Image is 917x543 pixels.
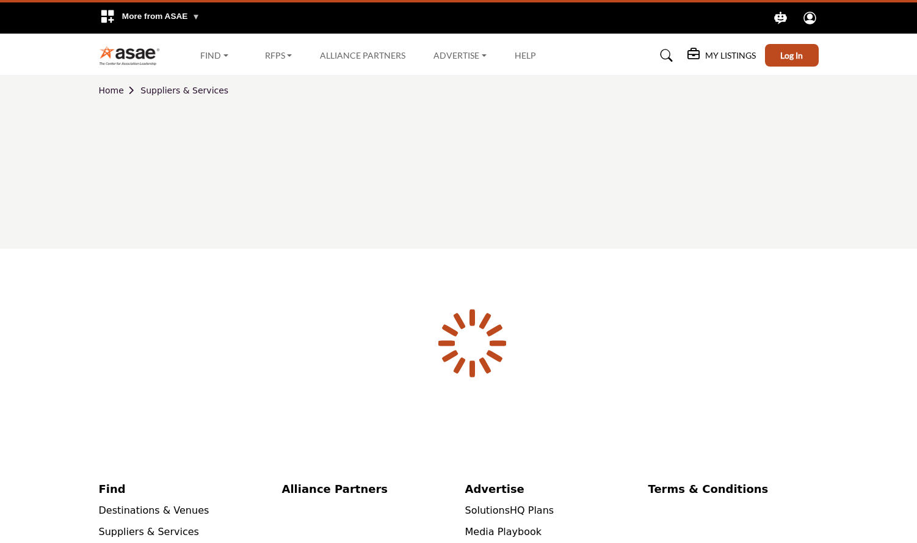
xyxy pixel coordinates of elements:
a: Help [515,50,536,60]
a: Suppliers & Services [99,526,199,538]
div: My Listings [687,48,756,63]
a: Advertise [425,47,495,64]
span: More from ASAE [122,12,200,21]
img: Site Logo [99,45,167,65]
h5: My Listings [705,50,756,61]
a: Find [99,481,269,497]
a: Alliance Partners [282,481,452,497]
a: Home [99,86,141,95]
a: Find [192,47,237,64]
a: SolutionsHQ Plans [465,505,554,516]
a: Terms & Conditions [648,481,819,497]
a: Search [648,46,681,65]
a: Destinations & Venues [99,505,209,516]
a: Media Playbook [465,526,542,538]
a: Advertise [465,481,636,497]
div: More from ASAE [92,2,208,34]
a: RFPs [256,47,301,64]
a: Alliance Partners [320,50,405,60]
a: Suppliers & Services [140,86,228,95]
button: Log In [765,44,819,67]
span: Log In [780,50,803,60]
